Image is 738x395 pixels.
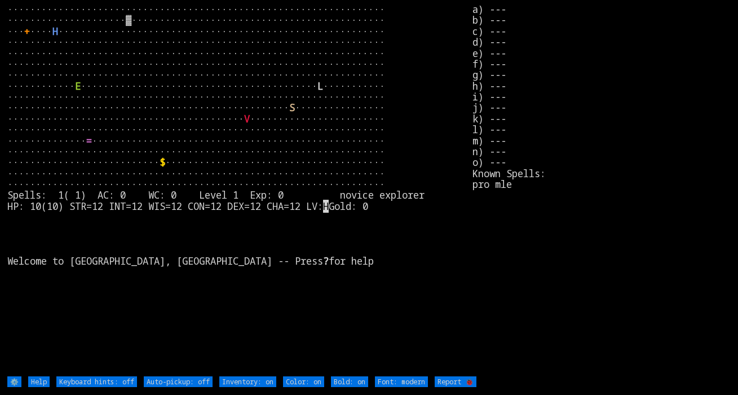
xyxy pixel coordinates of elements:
font: $ [160,156,165,169]
input: Font: modern [375,376,428,387]
font: V [244,112,250,125]
font: = [86,134,92,147]
stats: a) --- b) --- c) --- d) --- e) --- f) --- g) --- h) --- i) --- j) --- k) --- l) --- m) --- n) ---... [472,4,731,375]
input: Keyboard hints: off [56,376,137,387]
b: ? [323,254,329,267]
font: E [75,80,81,93]
mark: H [323,200,329,213]
input: Bold: on [331,376,368,387]
input: Report 🐞 [435,376,476,387]
font: L [317,80,323,93]
input: Color: on [283,376,324,387]
font: + [24,25,30,38]
larn: ··································································· ·····················▓·······... [7,4,472,375]
font: S [289,101,295,114]
input: Help [28,376,50,387]
input: Auto-pickup: off [144,376,213,387]
input: ⚙️ [7,376,21,387]
input: Inventory: on [219,376,276,387]
font: H [52,25,58,38]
